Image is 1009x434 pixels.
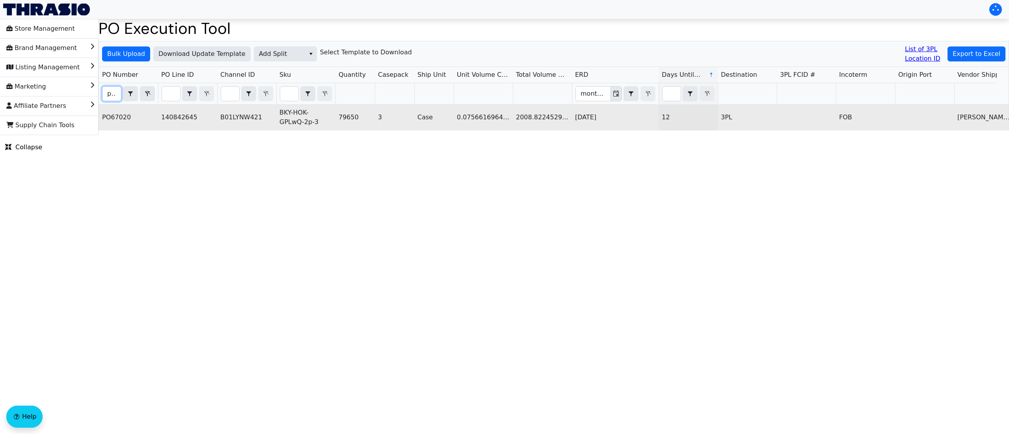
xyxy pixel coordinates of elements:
[339,70,366,80] span: Quantity
[6,42,77,54] span: Brand Management
[102,70,138,80] span: PO Number
[375,105,414,130] td: 3
[457,70,510,80] span: Unit Volume CBM
[6,22,75,35] span: Store Management
[217,83,276,105] th: Filter
[279,70,291,80] span: Sku
[305,47,316,61] button: select
[182,87,197,101] button: select
[417,70,446,80] span: Ship Unit
[659,105,718,130] td: 12
[301,87,315,101] button: select
[280,87,298,101] input: Filter
[335,105,375,130] td: 79650
[516,70,569,80] span: Total Volume CBM
[220,70,255,80] span: Channel ID
[158,49,246,59] span: Download Update Template
[898,70,932,80] span: Origin Port
[102,87,121,101] input: Filter
[6,406,43,428] button: Help floatingactionbutton
[259,49,300,59] span: Add Split
[576,87,610,101] input: Filter
[217,105,276,130] td: B01LYNW421
[624,86,639,101] span: Choose Operator
[123,87,138,101] button: select
[276,105,335,130] td: BKY-HOK-GPLwQ-2p-3
[780,70,815,80] span: 3PL FCID #
[572,83,659,105] th: Filter
[22,412,36,421] span: Help
[6,80,46,93] span: Marketing
[839,70,867,80] span: Incoterm
[6,100,66,112] span: Affiliate Partners
[718,105,777,130] td: 3PL
[414,105,454,130] td: Case
[99,83,158,105] th: Filter
[107,49,145,59] span: Bulk Upload
[182,86,197,101] span: Choose Operator
[624,87,638,101] button: select
[378,70,408,80] span: Casepack
[158,83,217,105] th: Filter
[140,86,155,101] button: Clear
[575,70,588,80] span: ERD
[6,61,80,74] span: Listing Management
[123,86,138,101] span: Choose Operator
[242,87,256,101] button: select
[6,119,74,132] span: Supply Chain Tools
[683,87,697,101] button: select
[610,87,622,101] button: Toggle calendar
[953,49,1000,59] span: Export to Excel
[572,105,659,130] td: [DATE]
[721,70,757,80] span: Destination
[99,19,1009,38] h1: PO Execution Tool
[662,70,702,80] span: Days Until ERD
[454,105,513,130] td: 0.07566169641824
[102,46,150,61] button: Bulk Upload
[162,87,180,101] input: Filter
[161,70,194,80] span: PO Line ID
[948,46,1005,61] button: Export to Excel
[99,105,158,130] td: PO67020
[905,45,944,63] a: List of 3PL Location ID
[158,105,217,130] td: 140842645
[320,48,412,56] h6: Select Template to Download
[276,83,335,105] th: Filter
[241,86,256,101] span: Choose Operator
[659,83,718,105] th: Filter
[683,86,698,101] span: Choose Operator
[300,86,315,101] span: Choose Operator
[836,105,895,130] td: FOB
[153,46,251,61] button: Download Update Template
[5,143,42,152] span: Collapse
[221,87,239,101] input: Filter
[513,105,572,130] td: 2008.8224529858
[3,4,90,15] img: Thrasio Logo
[663,87,681,101] input: Filter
